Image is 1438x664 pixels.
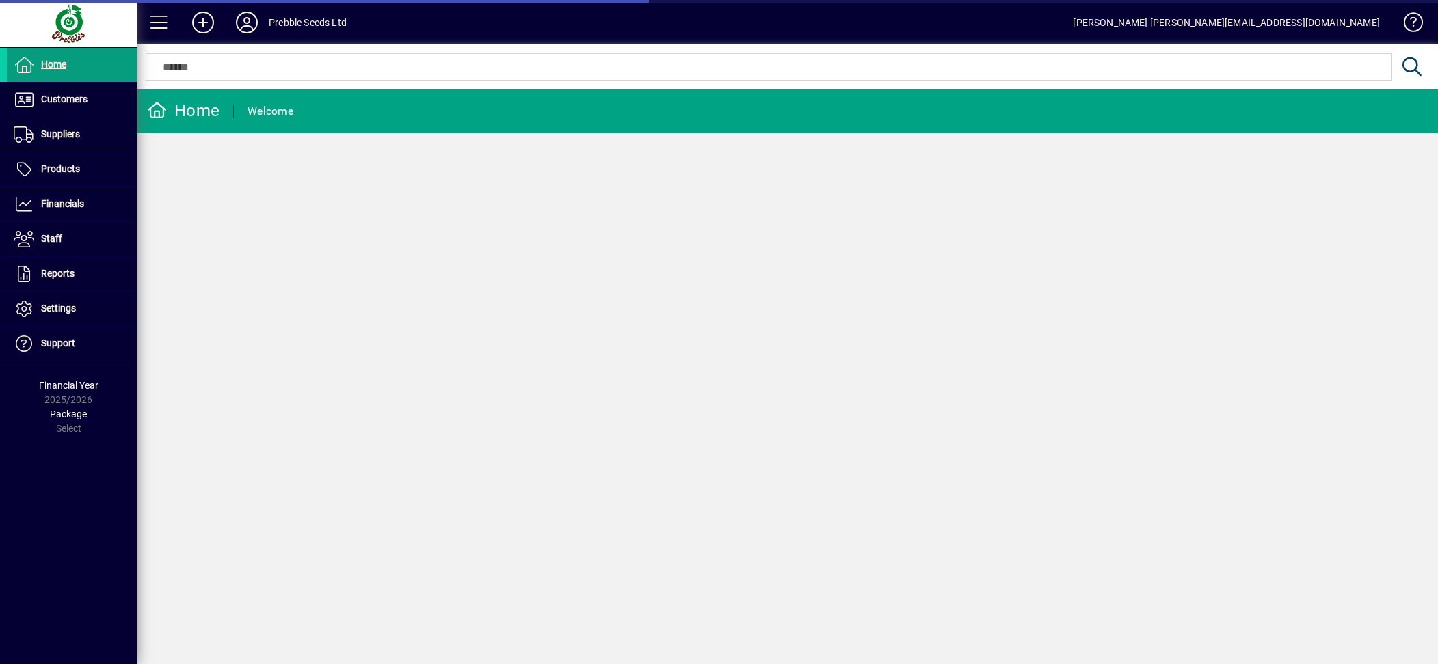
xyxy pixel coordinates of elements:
[41,303,76,314] span: Settings
[225,10,269,35] button: Profile
[41,268,75,279] span: Reports
[41,337,75,348] span: Support
[41,128,80,139] span: Suppliers
[1394,3,1421,47] a: Knowledge Base
[39,380,98,391] span: Financial Year
[269,12,347,33] div: Prebble Seeds Ltd
[41,198,84,209] span: Financials
[147,100,219,122] div: Home
[7,257,137,291] a: Reports
[7,222,137,256] a: Staff
[181,10,225,35] button: Add
[41,94,88,105] span: Customers
[7,187,137,221] a: Financials
[41,59,66,70] span: Home
[248,100,293,122] div: Welcome
[1073,12,1380,33] div: [PERSON_NAME] [PERSON_NAME][EMAIL_ADDRESS][DOMAIN_NAME]
[7,152,137,186] a: Products
[7,327,137,361] a: Support
[50,409,87,419] span: Package
[41,233,62,244] span: Staff
[41,163,80,174] span: Products
[7,292,137,326] a: Settings
[7,117,137,152] a: Suppliers
[7,83,137,117] a: Customers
